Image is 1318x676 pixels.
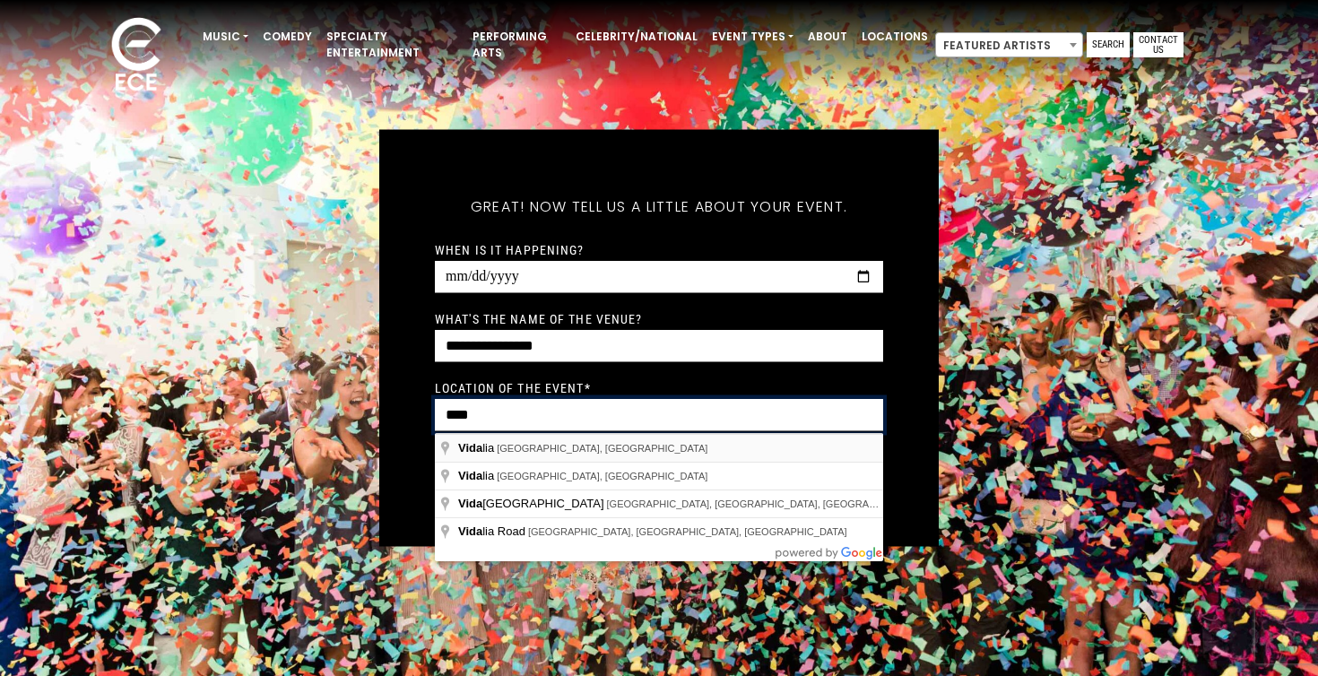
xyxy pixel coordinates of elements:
span: Featured Artists [936,33,1082,58]
span: [GEOGRAPHIC_DATA], [GEOGRAPHIC_DATA], [GEOGRAPHIC_DATA] [607,498,926,509]
a: Performing Arts [465,22,568,68]
span: lia Road [458,524,528,538]
span: [GEOGRAPHIC_DATA], [GEOGRAPHIC_DATA] [497,471,707,481]
span: Featured Artists [935,32,1083,57]
label: When is it happening? [435,242,585,258]
span: lia [458,469,497,482]
label: Location of the event [435,380,591,396]
a: Search [1087,32,1130,57]
span: [GEOGRAPHIC_DATA], [GEOGRAPHIC_DATA] [497,443,707,454]
span: Vida [458,524,482,538]
a: Contact Us [1133,32,1184,57]
a: Specialty Entertainment [319,22,465,68]
label: What's the name of the venue? [435,311,642,327]
a: Music [195,22,256,52]
a: Locations [854,22,935,52]
span: Vida [458,497,482,510]
a: Celebrity/National [568,22,705,52]
span: [GEOGRAPHIC_DATA], [GEOGRAPHIC_DATA], [GEOGRAPHIC_DATA] [528,526,847,537]
span: lia [458,441,497,455]
span: Vida [458,469,482,482]
h5: Great! Now tell us a little about your event. [435,175,883,239]
span: [GEOGRAPHIC_DATA] [458,497,607,510]
span: Vida [458,441,482,455]
a: About [801,22,854,52]
a: Event Types [705,22,801,52]
a: Comedy [256,22,319,52]
img: ece_new_logo_whitev2-1.png [91,13,181,100]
